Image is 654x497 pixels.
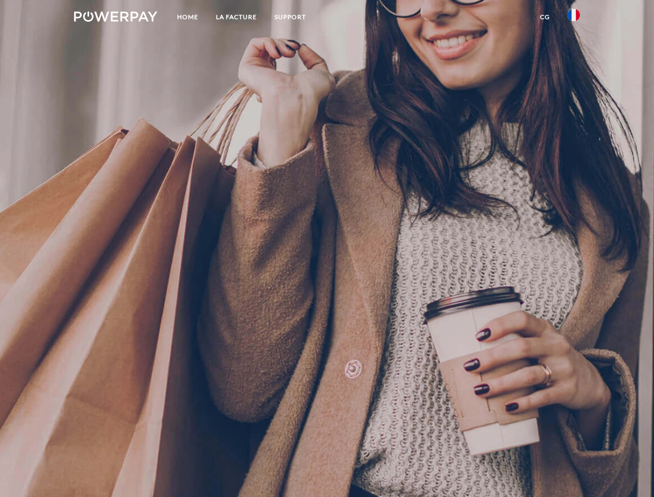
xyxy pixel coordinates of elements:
[266,8,315,26] a: Support
[207,8,266,26] a: LA FACTURE
[74,11,157,22] img: logo-powerpay-white.svg
[168,8,207,26] a: Home
[531,8,559,26] a: CG
[568,9,580,21] img: fr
